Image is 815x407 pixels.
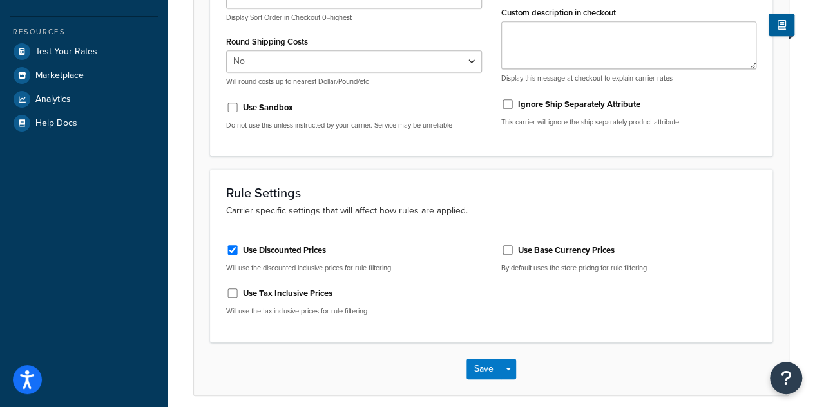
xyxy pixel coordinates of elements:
[226,186,756,200] h3: Rule Settings
[518,99,640,110] label: Ignore Ship Separately Attribute
[501,74,757,83] p: Display this message at checkout to explain carrier rates
[35,118,77,129] span: Help Docs
[226,263,482,273] p: Will use the discounted inclusive prices for rule filtering
[226,306,482,316] p: Will use the tax inclusive prices for rule filtering
[35,94,71,105] span: Analytics
[226,77,482,86] p: Will round costs up to nearest Dollar/Pound/etc
[501,117,757,127] p: This carrier will ignore the ship separately product attribute
[501,263,757,273] p: By default uses the store pricing for rule filtering
[501,8,616,17] label: Custom description in checkout
[243,102,293,114] label: Use Sandbox
[10,64,158,87] a: Marketplace
[243,244,326,256] label: Use Discounted Prices
[35,46,97,57] span: Test Your Rates
[770,362,802,394] button: Open Resource Center
[10,88,158,111] a: Analytics
[243,288,332,299] label: Use Tax Inclusive Prices
[518,244,615,256] label: Use Base Currency Prices
[35,70,84,81] span: Marketplace
[769,14,794,36] button: Show Help Docs
[10,112,158,135] a: Help Docs
[226,13,482,23] p: Display Sort Order in Checkout 0=highest
[226,121,482,130] p: Do not use this unless instructed by your carrier. Service may be unreliable
[466,359,501,379] button: Save
[226,204,756,218] p: Carrier specific settings that will affect how rules are applied.
[10,40,158,63] a: Test Your Rates
[10,26,158,37] div: Resources
[226,37,308,46] label: Round Shipping Costs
